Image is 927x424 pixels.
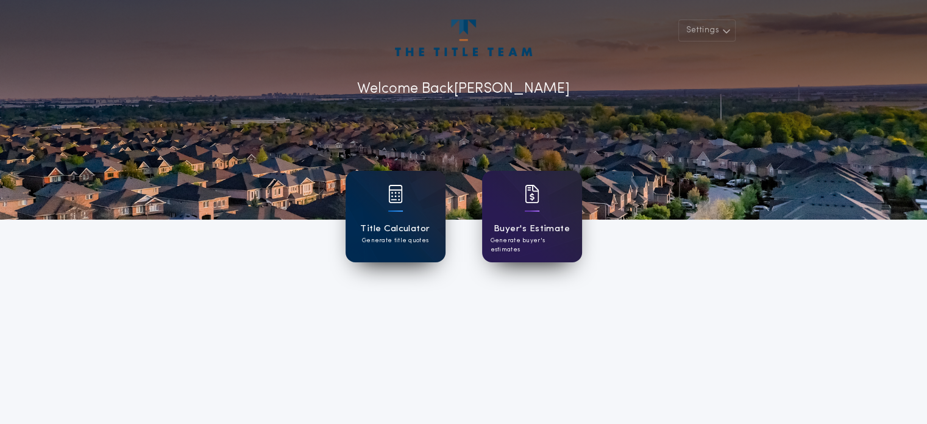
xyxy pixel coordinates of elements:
[346,171,446,262] a: card iconTitle CalculatorGenerate title quotes
[388,185,403,203] img: card icon
[362,236,428,245] p: Generate title quotes
[360,222,430,236] h1: Title Calculator
[395,20,531,56] img: account-logo
[491,236,574,254] p: Generate buyer's estimates
[494,222,570,236] h1: Buyer's Estimate
[678,20,736,41] button: Settings
[357,78,570,100] p: Welcome Back [PERSON_NAME]
[482,171,582,262] a: card iconBuyer's EstimateGenerate buyer's estimates
[525,185,539,203] img: card icon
